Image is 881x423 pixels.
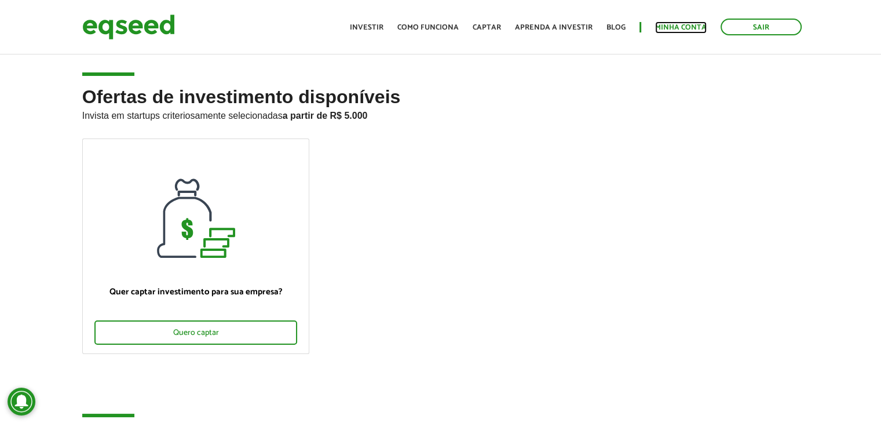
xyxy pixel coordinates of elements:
a: Como funciona [397,24,459,31]
p: Quer captar investimento para sua empresa? [94,287,298,297]
h2: Ofertas de investimento disponíveis [82,87,799,138]
strong: a partir de R$ 5.000 [283,111,368,121]
a: Captar [473,24,501,31]
img: EqSeed [82,12,175,42]
a: Sair [721,19,802,35]
a: Aprenda a investir [515,24,593,31]
div: Quero captar [94,320,298,345]
a: Minha conta [655,24,707,31]
a: Quer captar investimento para sua empresa? Quero captar [82,138,310,354]
a: Blog [606,24,626,31]
p: Invista em startups criteriosamente selecionadas [82,107,799,121]
a: Investir [350,24,383,31]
